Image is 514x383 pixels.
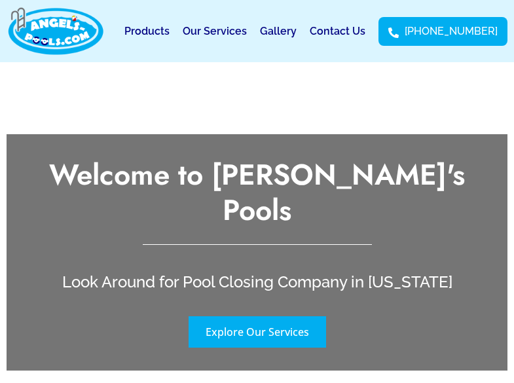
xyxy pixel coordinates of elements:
[124,16,365,46] nav: Menu
[310,16,365,46] a: Contact Us
[401,24,498,39] span: [PHONE_NUMBER]
[29,157,485,228] h1: Welcome to [PERSON_NAME]'s Pools
[206,327,309,337] span: Explore Our Services
[388,24,498,39] a: [PHONE_NUMBER]
[183,16,247,46] a: Our Services
[260,16,297,46] a: Gallery
[189,316,326,348] a: Explore Our Services
[29,274,485,290] h2: Look Around for Pool Closing Company in [US_STATE]
[124,16,170,46] a: Products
